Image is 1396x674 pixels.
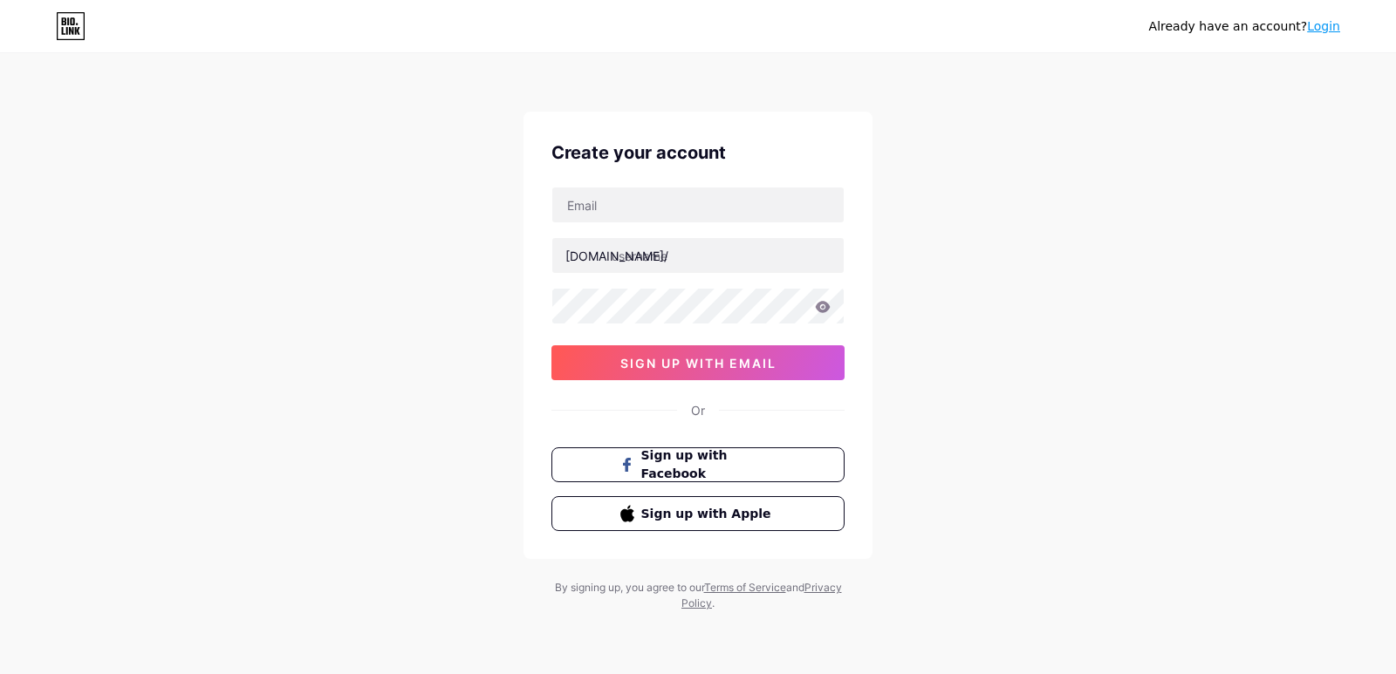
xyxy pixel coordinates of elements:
[550,580,846,611] div: By signing up, you agree to our and .
[1307,19,1340,33] a: Login
[1149,17,1340,36] div: Already have an account?
[551,447,845,482] button: Sign up with Facebook
[552,187,844,222] input: Email
[641,505,777,523] span: Sign up with Apple
[620,356,777,371] span: sign up with email
[551,140,845,166] div: Create your account
[551,345,845,380] button: sign up with email
[551,496,845,531] button: Sign up with Apple
[565,247,668,265] div: [DOMAIN_NAME]/
[691,401,705,419] div: Or
[641,446,777,483] span: Sign up with Facebook
[552,238,844,273] input: username
[704,581,786,594] a: Terms of Service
